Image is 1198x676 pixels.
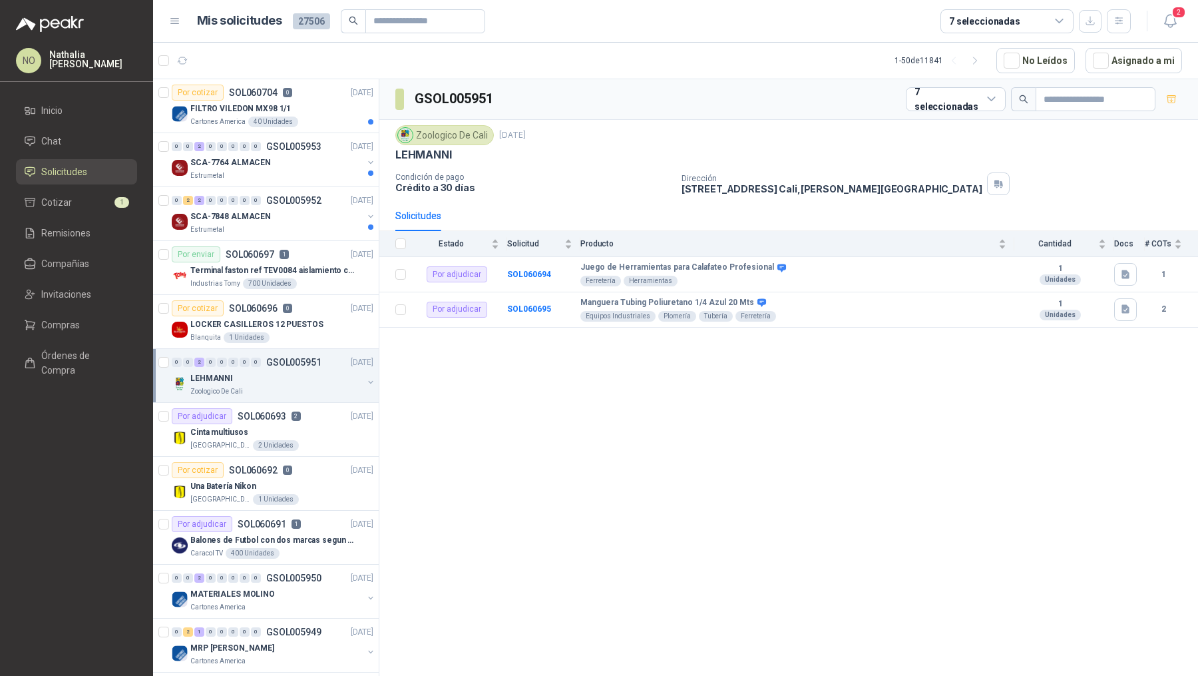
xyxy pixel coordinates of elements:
[172,142,182,151] div: 0
[190,103,291,115] p: FILTRO VILEDON MX98 1/1
[172,160,188,176] img: Company Logo
[283,304,292,313] p: 0
[172,484,188,500] img: Company Logo
[16,190,137,215] a: Cotizar1
[206,358,216,367] div: 0
[251,573,261,583] div: 0
[1014,264,1106,274] b: 1
[183,196,193,205] div: 2
[1145,239,1171,248] span: # COTs
[351,464,373,477] p: [DATE]
[228,573,238,583] div: 0
[1145,231,1198,257] th: # COTs
[217,627,227,637] div: 0
[41,195,72,210] span: Cotizar
[580,231,1014,257] th: Producto
[190,534,356,547] p: Balones de Futbol con dos marcas segun adjunto. Adjuntar cotizacion en su formato
[229,88,278,97] p: SOL060704
[194,142,204,151] div: 2
[172,85,224,101] div: Por cotizar
[251,627,261,637] div: 0
[190,588,275,601] p: MATERIALES MOLINO
[507,304,551,314] a: SOL060695
[172,192,376,235] a: 0 2 2 0 0 0 0 0 GSOL005952[DATE] Company LogoSCA-7848 ALMACENEstrumetal
[228,142,238,151] div: 0
[41,165,87,179] span: Solicitudes
[395,182,671,193] p: Crédito a 30 días
[183,573,193,583] div: 0
[266,358,321,367] p: GSOL005951
[427,302,487,318] div: Por adjudicar
[682,183,982,194] p: [STREET_ADDRESS] Cali , [PERSON_NAME][GEOGRAPHIC_DATA]
[194,196,204,205] div: 2
[351,248,373,261] p: [DATE]
[351,87,373,99] p: [DATE]
[172,300,224,316] div: Por cotizar
[228,196,238,205] div: 0
[507,270,551,279] b: SOL060694
[172,591,188,607] img: Company Logo
[395,125,494,145] div: Zoologico De Cali
[172,214,188,230] img: Company Logo
[190,426,248,439] p: Cinta multiusos
[996,48,1075,73] button: No Leídos
[172,322,188,338] img: Company Logo
[293,13,330,29] span: 27506
[351,194,373,207] p: [DATE]
[699,311,733,322] div: Tubería
[351,141,373,153] p: [DATE]
[16,312,137,338] a: Compras
[1158,9,1182,33] button: 2
[266,142,321,151] p: GSOL005953
[194,627,204,637] div: 1
[190,170,224,181] p: Estrumetal
[1040,310,1081,320] div: Unidades
[16,98,137,123] a: Inicio
[190,318,323,331] p: LOCKER CASILLEROS 12 PUESTOS
[1014,239,1096,248] span: Cantidad
[16,220,137,246] a: Remisiones
[682,174,982,183] p: Dirección
[240,142,250,151] div: 0
[41,134,61,149] span: Chat
[41,226,91,240] span: Remisiones
[172,570,376,613] a: 0 0 2 0 0 0 0 0 GSOL005950[DATE] Company LogoMATERIALES MOLINOCartones America
[172,408,232,424] div: Por adjudicar
[172,537,188,553] img: Company Logo
[266,627,321,637] p: GSOL005949
[283,88,292,97] p: 0
[266,573,321,583] p: GSOL005950
[172,139,376,181] a: 0 0 2 0 0 0 0 0 GSOL005953[DATE] Company LogoSCA-7764 ALMACENEstrumetal
[172,246,220,262] div: Por enviar
[190,548,223,559] p: Caracol TV
[217,573,227,583] div: 0
[183,358,193,367] div: 0
[190,224,224,235] p: Estrumetal
[398,128,413,143] img: Company Logo
[172,516,232,532] div: Por adjudicar
[16,282,137,307] a: Invitaciones
[280,250,289,259] p: 1
[190,278,240,289] p: Industrias Tomy
[217,358,227,367] div: 0
[153,295,379,349] a: Por cotizarSOL0606960[DATE] Company LogoLOCKER CASILLEROS 12 PUESTOSBlanquita1 Unidades
[190,494,250,505] p: [GEOGRAPHIC_DATA]
[16,343,137,383] a: Órdenes de Compra
[190,602,246,613] p: Cartones America
[238,412,286,421] p: SOL060693
[190,210,271,223] p: SCA-7848 ALMACEN
[16,251,137,276] a: Compañías
[226,250,274,259] p: SOL060697
[427,266,487,282] div: Por adjudicar
[351,572,373,585] p: [DATE]
[172,196,182,205] div: 0
[240,627,250,637] div: 0
[114,197,129,208] span: 1
[415,89,495,109] h3: GSOL005951
[499,129,526,142] p: [DATE]
[266,196,321,205] p: GSOL005952
[1040,274,1081,285] div: Unidades
[580,298,754,308] b: Manguera Tubing Poliuretano 1/4 Azul 20 Mts
[172,106,188,122] img: Company Logo
[351,302,373,315] p: [DATE]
